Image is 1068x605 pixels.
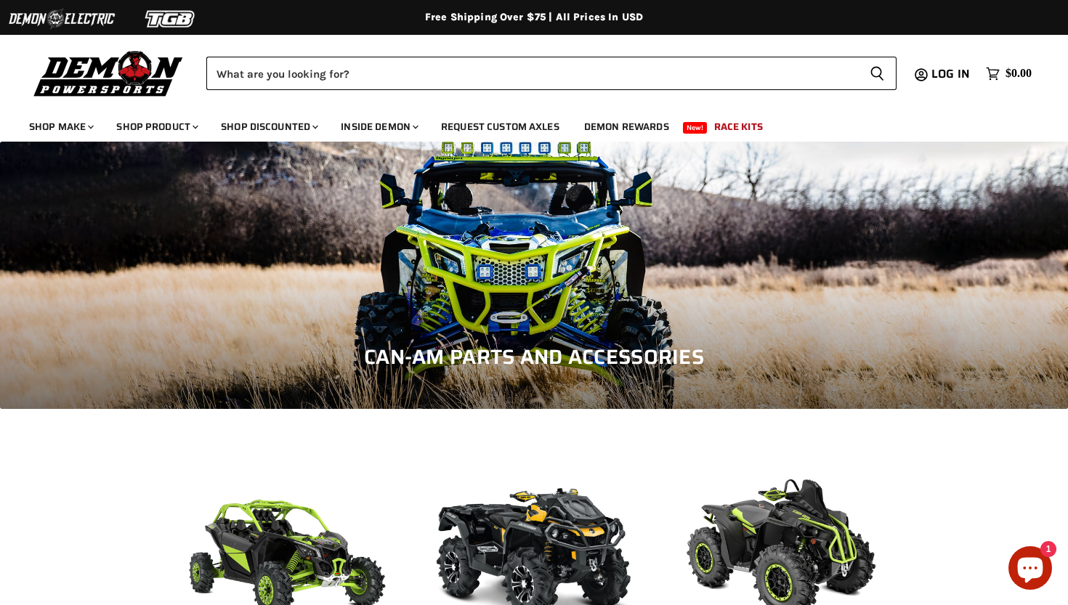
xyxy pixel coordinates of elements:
[206,57,858,90] input: Search
[206,57,897,90] form: Product
[925,68,979,81] a: Log in
[7,5,116,33] img: Demon Electric Logo 2
[116,5,225,33] img: TGB Logo 2
[703,112,774,142] a: Race Kits
[22,345,1046,370] h1: Can-Am Parts and Accessories
[105,112,207,142] a: Shop Product
[430,112,570,142] a: Request Custom Axles
[979,63,1039,84] a: $0.00
[858,57,897,90] button: Search
[683,122,708,134] span: New!
[573,112,680,142] a: Demon Rewards
[210,112,327,142] a: Shop Discounted
[1004,546,1056,593] inbox-online-store-chat: Shopify online store chat
[1006,67,1032,81] span: $0.00
[330,112,427,142] a: Inside Demon
[29,47,188,99] img: Demon Powersports
[18,112,102,142] a: Shop Make
[18,106,1028,142] ul: Main menu
[931,65,970,83] span: Log in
